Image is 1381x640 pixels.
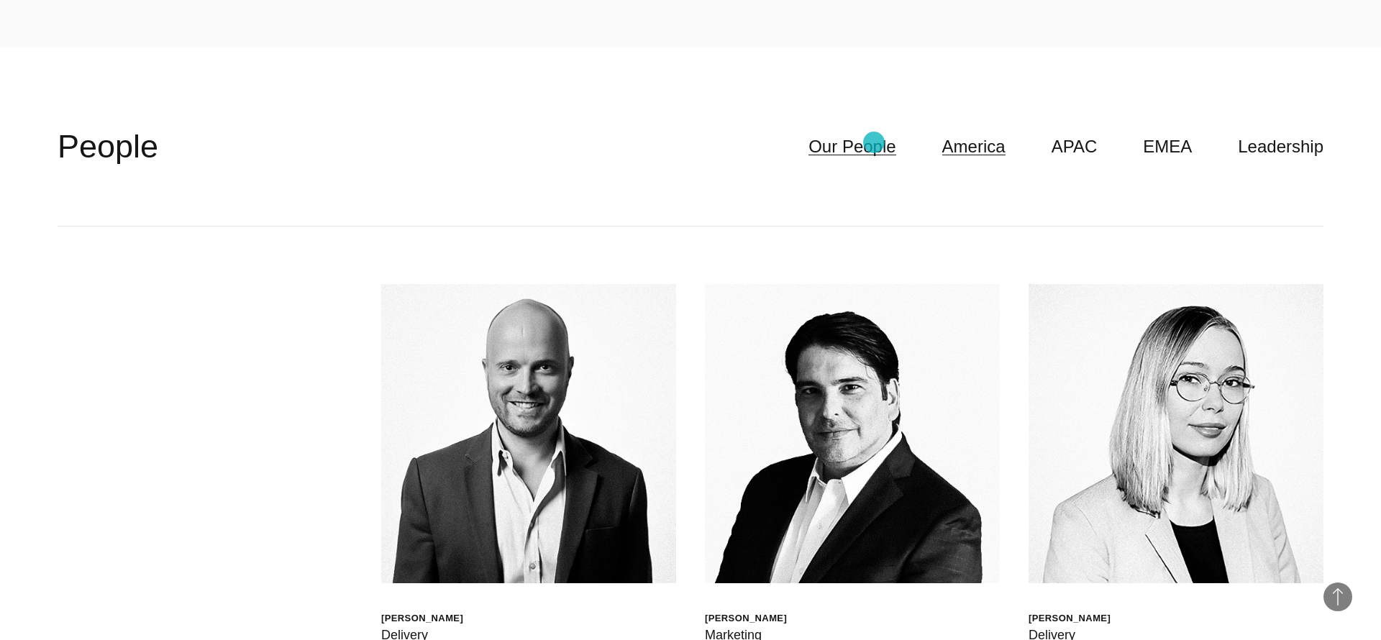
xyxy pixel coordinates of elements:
[1052,133,1098,160] a: APAC
[705,612,787,624] div: [PERSON_NAME]
[705,284,1000,583] img: Mauricio Sauma
[1029,612,1111,624] div: [PERSON_NAME]
[1029,284,1323,583] img: Walt Drkula
[381,284,676,583] img: Nick Piper
[58,125,158,168] h2: People
[808,133,895,160] a: Our People
[381,612,463,624] div: [PERSON_NAME]
[1238,133,1323,160] a: Leadership
[1143,133,1192,160] a: EMEA
[942,133,1006,160] a: America
[1323,582,1352,611] button: Back to Top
